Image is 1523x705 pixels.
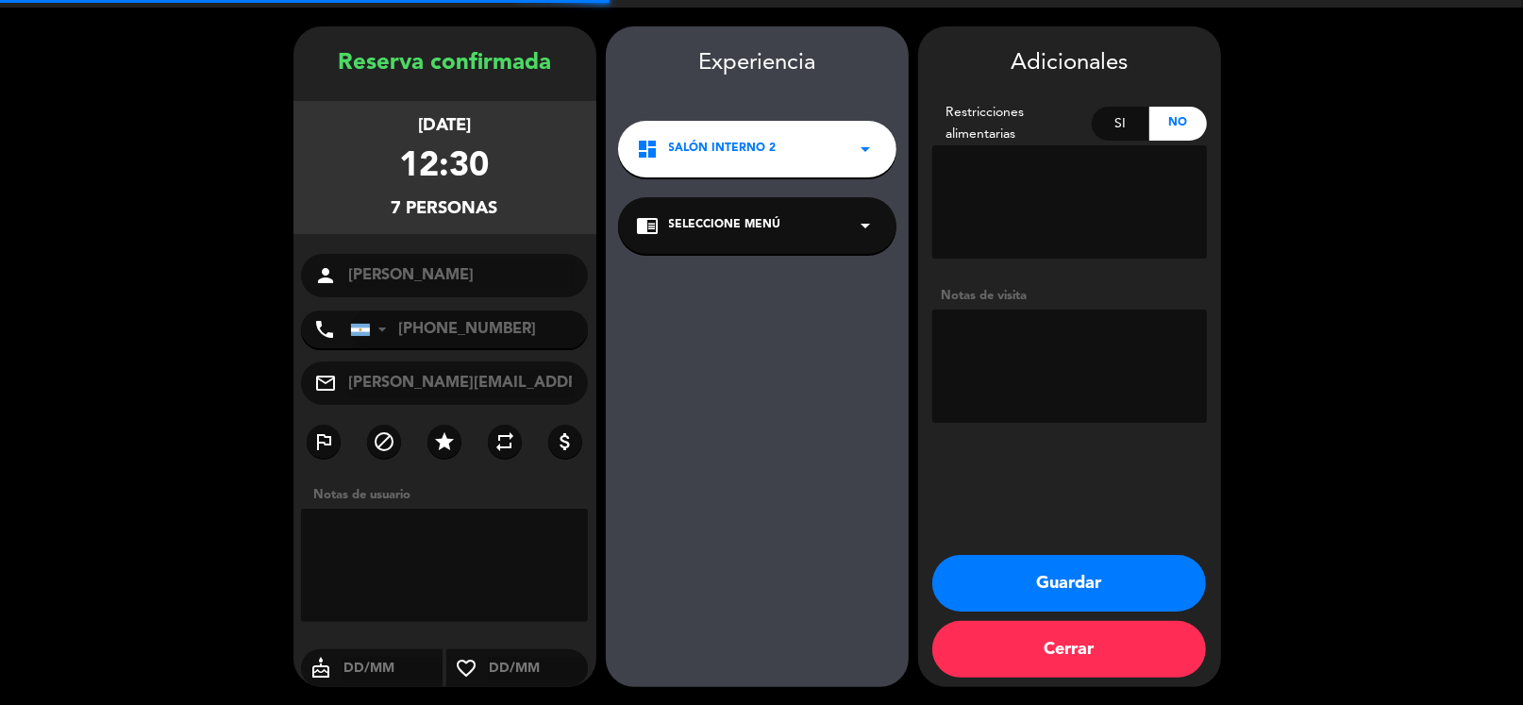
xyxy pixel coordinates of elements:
[351,311,394,347] div: Argentina: +54
[669,140,777,159] span: Salón Interno 2
[855,214,878,237] i: arrow_drop_down
[315,264,338,287] i: person
[305,485,596,505] div: Notas de usuario
[932,45,1207,82] div: Adicionales
[855,138,878,160] i: arrow_drop_down
[669,216,781,235] span: Seleccione Menú
[494,430,516,453] i: repeat
[637,138,660,160] i: dashboard
[446,657,488,680] i: favorite_border
[932,621,1206,678] button: Cerrar
[488,657,589,680] input: DD/MM
[418,112,471,140] div: [DATE]
[433,430,456,453] i: star
[932,102,1093,145] div: Restricciones alimentarias
[343,657,444,680] input: DD/MM
[1092,107,1149,141] div: Si
[315,372,338,394] i: mail_outline
[301,657,343,680] i: cake
[314,318,337,341] i: phone
[1149,107,1207,141] div: No
[606,45,909,82] div: Experiencia
[932,555,1206,612] button: Guardar
[637,214,660,237] i: chrome_reader_mode
[312,430,335,453] i: outlined_flag
[400,140,490,195] div: 12:30
[932,286,1207,306] div: Notas de visita
[392,195,498,223] div: 7 personas
[373,430,395,453] i: block
[554,430,577,453] i: attach_money
[293,45,596,82] div: Reserva confirmada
